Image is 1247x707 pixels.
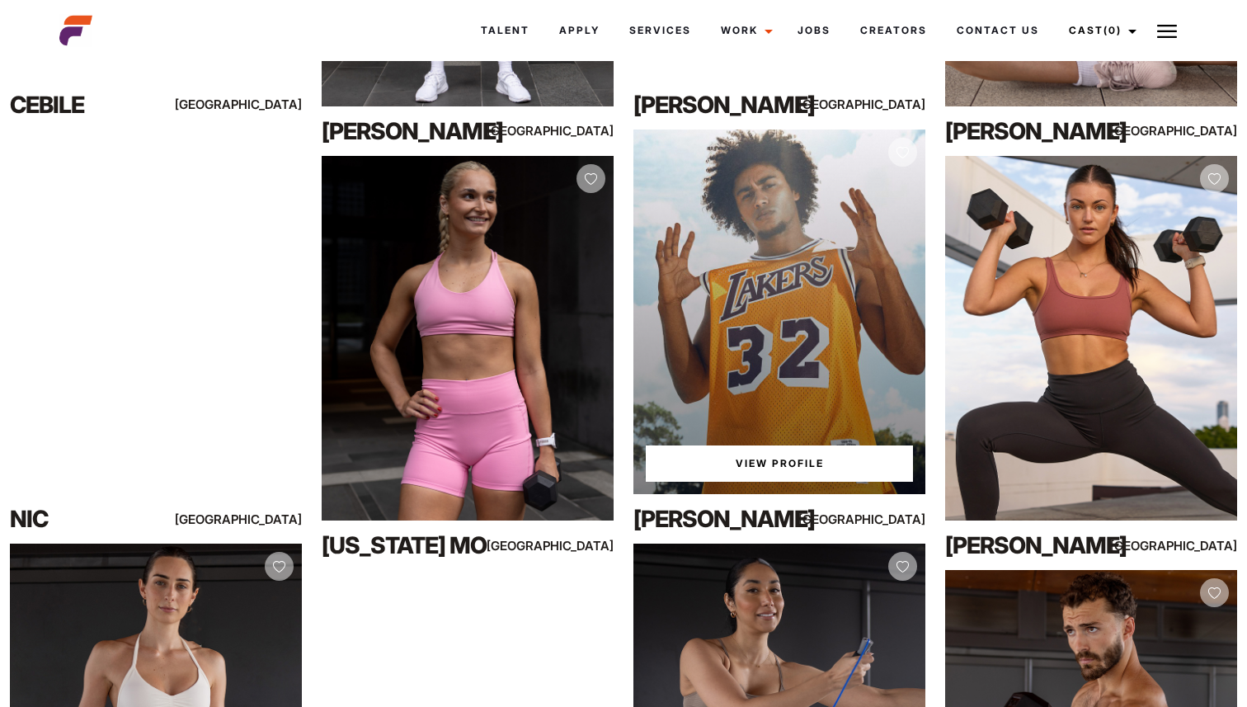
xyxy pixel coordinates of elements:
div: [GEOGRAPHIC_DATA] [526,535,614,556]
div: [PERSON_NAME] [945,529,1120,562]
a: Cast(0) [1054,8,1146,53]
div: [PERSON_NAME] [633,88,808,121]
div: Cebile [10,88,185,121]
div: [GEOGRAPHIC_DATA] [838,509,925,530]
a: Jobs [783,8,845,53]
a: Work [706,8,783,53]
a: Talent [466,8,544,53]
a: Creators [845,8,942,53]
div: [PERSON_NAME] [945,115,1120,148]
div: [US_STATE] Mo [322,529,496,562]
img: cropped-aefm-brand-fav-22-square.png [59,14,92,47]
a: Apply [544,8,614,53]
div: [GEOGRAPHIC_DATA] [1150,535,1237,556]
div: [GEOGRAPHIC_DATA] [1150,120,1237,141]
div: [PERSON_NAME] [322,115,496,148]
div: [GEOGRAPHIC_DATA] [214,509,302,530]
div: [PERSON_NAME] [633,502,808,535]
div: [GEOGRAPHIC_DATA] [838,94,925,115]
span: (0) [1103,24,1122,36]
div: [GEOGRAPHIC_DATA] [214,94,302,115]
a: Contact Us [942,8,1054,53]
div: [GEOGRAPHIC_DATA] [526,120,614,141]
img: Burger icon [1157,21,1177,41]
a: Services [614,8,706,53]
a: View Mark I'sProfile [646,445,913,482]
div: Nic [10,502,185,535]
